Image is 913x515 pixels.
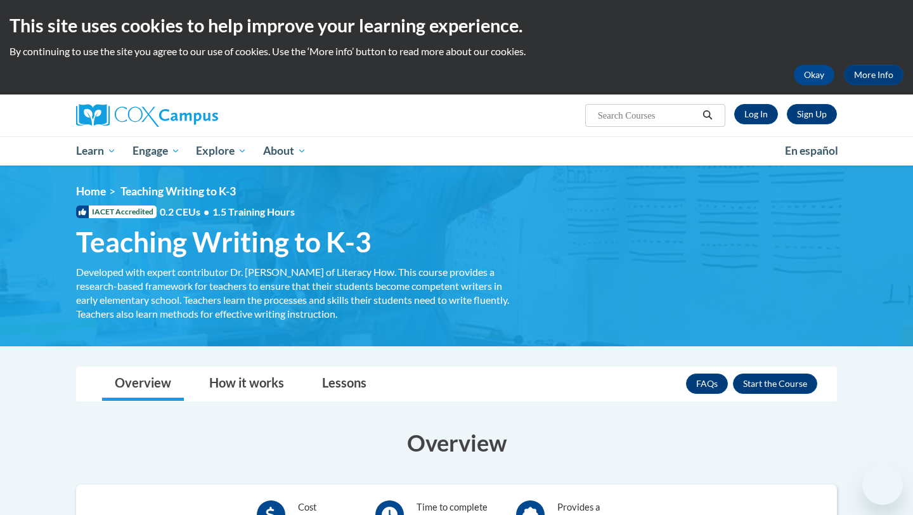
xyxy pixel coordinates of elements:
a: En español [777,138,846,164]
a: Learn [68,136,124,166]
span: 1.5 Training Hours [212,205,295,218]
a: Register [787,104,837,124]
span: Engage [133,143,180,159]
span: Teaching Writing to K-3 [76,225,372,259]
iframe: Button to launch messaging window [862,464,903,505]
button: Enroll [733,374,817,394]
span: About [263,143,306,159]
button: Search [698,108,717,123]
a: Engage [124,136,188,166]
a: Explore [188,136,255,166]
a: Cox Campus [76,104,317,127]
p: By continuing to use the site you agree to our use of cookies. Use the ‘More info’ button to read... [10,44,903,58]
span: IACET Accredited [76,205,157,218]
a: Log In [734,104,778,124]
a: FAQs [686,374,728,394]
button: Okay [794,65,834,85]
span: Learn [76,143,116,159]
span: Teaching Writing to K-3 [120,185,236,198]
h3: Overview [76,427,837,459]
span: 0.2 CEUs [160,205,295,219]
input: Search Courses [597,108,698,123]
a: Lessons [309,367,379,401]
img: Cox Campus [76,104,218,127]
a: Home [76,185,106,198]
a: How it works [197,367,297,401]
a: More Info [844,65,903,85]
h2: This site uses cookies to help improve your learning experience. [10,13,903,38]
div: Developed with expert contributor Dr. [PERSON_NAME] of Literacy How. This course provides a resea... [76,265,514,321]
div: Main menu [57,136,856,166]
a: Overview [102,367,184,401]
span: • [204,205,209,218]
a: About [255,136,314,166]
span: Explore [196,143,247,159]
span: En español [785,144,838,157]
